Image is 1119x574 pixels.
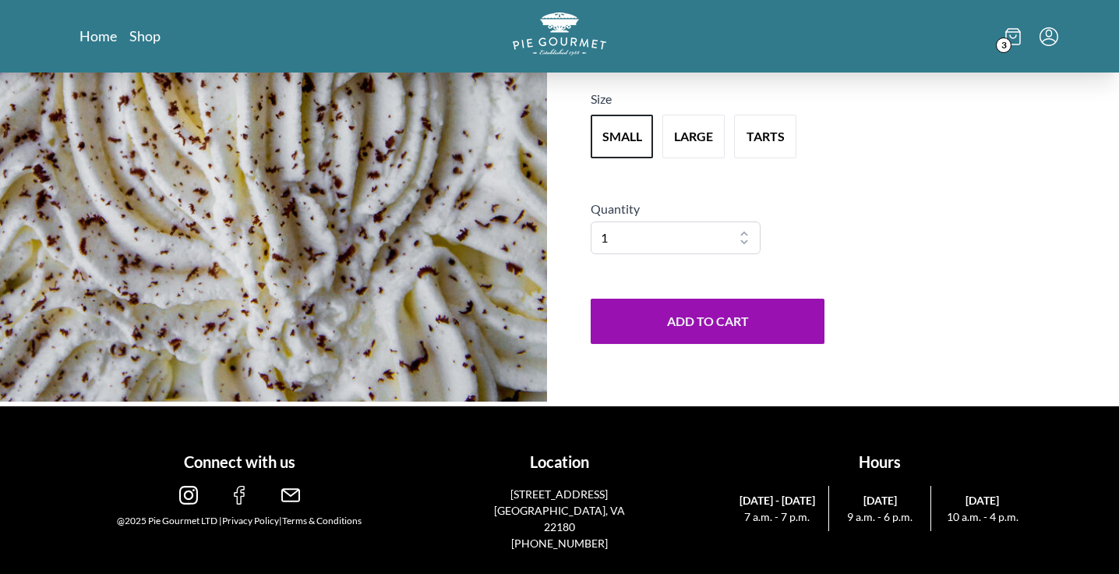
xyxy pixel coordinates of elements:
a: instagram [179,492,198,507]
a: Privacy Policy [222,515,279,526]
span: 9 a.m. - 6 p.m. [835,508,925,525]
a: Terms & Conditions [282,515,362,526]
h1: Hours [725,450,1033,473]
a: Shop [129,27,161,45]
img: facebook [230,486,249,505]
p: [STREET_ADDRESS] [482,486,636,502]
span: 7 a.m. - 7 p.m. [732,508,822,525]
button: Menu [1040,27,1058,46]
span: Size [591,91,612,106]
a: email [281,492,300,507]
a: Home [79,27,117,45]
button: Variant Swatch [591,115,653,158]
div: @2025 Pie Gourmet LTD | | [86,514,394,528]
h1: Location [406,450,714,473]
span: Quantity [591,201,640,216]
p: [GEOGRAPHIC_DATA], VA 22180 [482,502,636,535]
img: instagram [179,486,198,505]
button: Add to Cart [591,299,824,344]
img: logo [513,12,606,55]
a: facebook [230,492,249,507]
button: Variant Swatch [662,115,725,158]
span: 10 a.m. - 4 p.m. [937,508,1027,525]
a: Logo [513,12,606,60]
select: Quantity [591,221,761,254]
span: 3 [996,37,1011,53]
span: [DATE] - [DATE] [732,492,822,508]
button: Variant Swatch [734,115,796,158]
a: [PHONE_NUMBER] [511,537,608,550]
img: email [281,486,300,505]
span: [DATE] [937,492,1027,508]
span: [DATE] [835,492,925,508]
a: [STREET_ADDRESS][GEOGRAPHIC_DATA], VA 22180 [482,486,636,535]
h1: Connect with us [86,450,394,473]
